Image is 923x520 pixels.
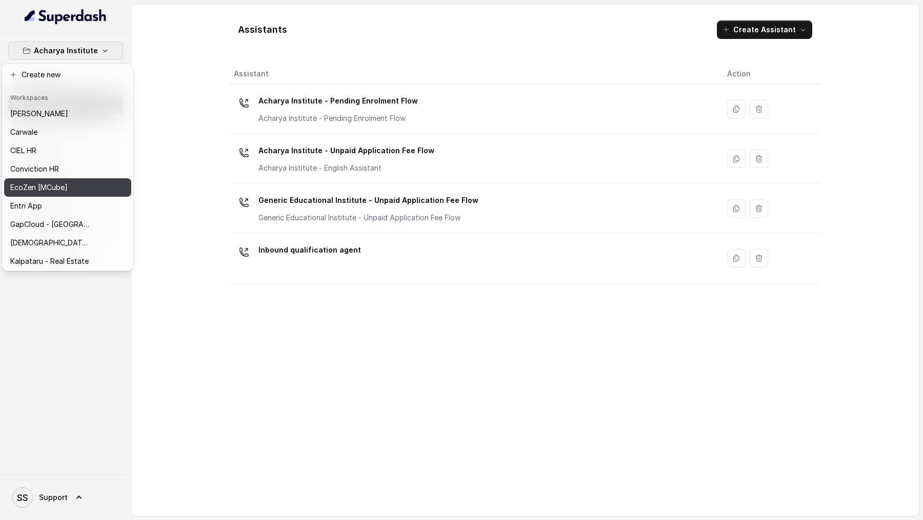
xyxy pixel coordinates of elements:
button: Acharya Institute [8,41,123,60]
p: Kalpataru - Real Estate [10,255,89,267]
div: Acharya Institute [2,64,133,271]
button: Create new [4,66,131,84]
p: Acharya Institute [34,45,98,57]
p: [PERSON_NAME] [10,108,68,120]
p: [DEMOGRAPHIC_DATA] Housing Finance Demo [10,237,92,249]
header: Workspaces [4,89,131,105]
p: EcoZen [MCube] [10,181,68,194]
p: Conviction HR [10,163,59,175]
p: Carwale [10,126,37,138]
p: Entri App [10,200,42,212]
p: GapCloud - [GEOGRAPHIC_DATA] [10,218,92,231]
p: CIEL HR [10,144,36,157]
